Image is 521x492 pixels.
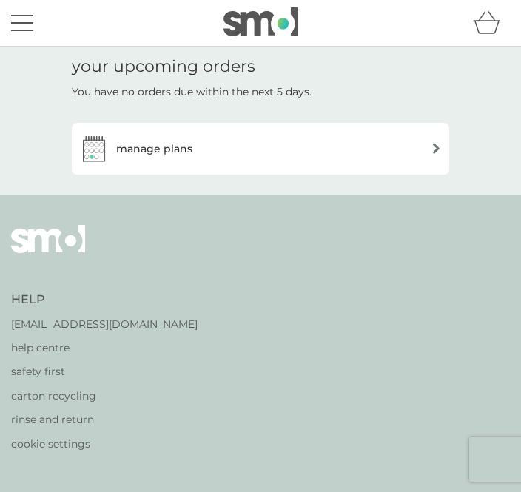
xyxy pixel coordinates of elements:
[11,316,198,332] a: [EMAIL_ADDRESS][DOMAIN_NAME]
[11,363,198,380] a: safety first
[11,340,198,356] a: help centre
[11,9,33,37] button: menu
[11,436,198,452] a: cookie settings
[116,141,192,157] h3: manage plans
[473,8,510,38] div: basket
[11,388,198,404] a: carton recycling
[11,292,198,308] h4: Help
[11,411,198,428] a: rinse and return
[72,57,255,76] h1: your upcoming orders
[72,84,312,100] p: You have no orders due within the next 5 days.
[431,143,442,154] img: arrow right
[223,7,298,36] img: smol
[11,225,85,275] img: smol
